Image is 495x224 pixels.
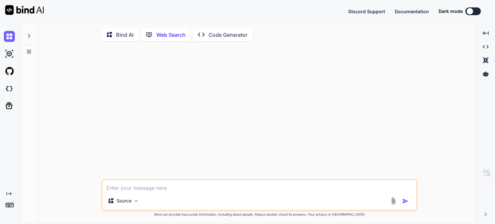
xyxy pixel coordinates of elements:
[4,48,15,59] img: ai-studio
[209,31,247,39] p: Code Generator
[102,212,417,217] p: Bind can provide inaccurate information, including about people. Always double-check its answers....
[5,5,44,15] img: Bind AI
[4,31,15,42] img: chat
[156,31,186,39] p: Web Search
[348,8,385,15] button: Discord Support
[116,31,133,39] p: Bind AI
[133,198,139,204] img: Pick Models
[402,198,409,204] img: icon
[395,9,429,14] span: Documentation
[4,66,15,77] img: githubLight
[439,8,463,15] span: Dark mode
[117,198,131,204] p: Source
[4,83,15,94] img: darkCloudIdeIcon
[395,8,429,15] button: Documentation
[348,9,385,14] span: Discord Support
[390,197,397,205] img: attachment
